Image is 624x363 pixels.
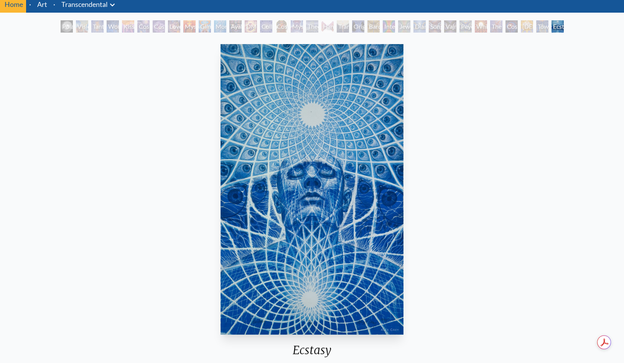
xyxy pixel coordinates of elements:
[153,20,165,33] div: Cosmic Artist
[183,20,196,33] div: Mysteriosa 2
[398,20,410,33] div: Jewel Being
[413,20,426,33] div: Diamond Being
[137,20,150,33] div: Cosmic Creativity
[490,20,502,33] div: The Great Turn
[199,20,211,33] div: Glimpsing the Empyrean
[245,20,257,33] div: DMT - The Spirit Molecule
[475,20,487,33] div: White Light
[61,20,73,33] div: Polar Unity Spiral
[552,20,564,33] div: Ecstasy
[459,20,472,33] div: Peyote Being
[444,20,456,33] div: Vajra Being
[91,20,104,33] div: Tantra
[337,20,349,33] div: Transfiguration
[505,20,518,33] div: Cosmic Consciousness
[214,20,226,33] div: Monochord
[306,20,318,33] div: Theologue
[107,20,119,33] div: Wonder
[122,20,134,33] div: Kiss of the [MEDICAL_DATA]
[352,20,364,33] div: Original Face
[221,44,403,335] img: Ecstacy-1993-Alex-Grey-watermarked.jpg
[383,20,395,33] div: Interbeing
[321,20,334,33] div: Hands that See
[536,20,548,33] div: Toward the One
[168,20,180,33] div: Love is a Cosmic Force
[367,20,380,33] div: Bardo Being
[429,20,441,33] div: Song of Vajra Being
[275,20,288,33] div: Cosmic [DEMOGRAPHIC_DATA]
[217,343,407,363] div: Ecstasy
[229,20,242,33] div: Ayahuasca Visitation
[291,20,303,33] div: Mystic Eye
[521,20,533,33] div: [DEMOGRAPHIC_DATA]
[76,20,88,33] div: Visionary Origin of Language
[260,20,272,33] div: Collective Vision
